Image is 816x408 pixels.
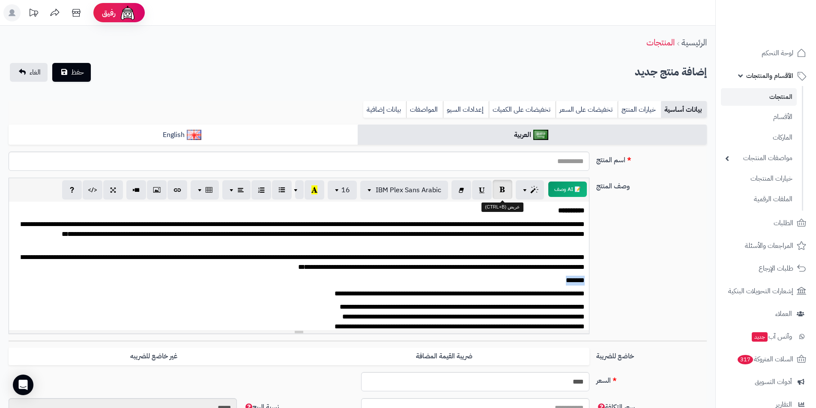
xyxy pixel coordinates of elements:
a: المنتجات [646,36,675,49]
a: المواصفات [406,101,443,118]
img: English [187,130,202,140]
a: خيارات المنتجات [721,170,797,188]
a: طلبات الإرجاع [721,258,811,279]
span: IBM Plex Sans Arabic [376,185,441,195]
button: حفظ [52,63,91,82]
a: الرئيسية [681,36,707,49]
span: أدوات التسويق [755,376,792,388]
span: رفيق [102,8,116,18]
a: تخفيضات على الكميات [489,101,556,118]
div: عريض (CTRL+B) [481,203,523,212]
a: إشعارات التحويلات البنكية [721,281,811,301]
label: ضريبة القيمة المضافة [299,348,589,365]
span: حفظ [71,67,84,77]
a: مواصفات المنتجات [721,149,797,167]
span: لوحة التحكم [762,47,793,59]
div: Open Intercom Messenger [13,375,33,395]
a: الأقسام [721,108,797,126]
span: إشعارات التحويلات البنكية [728,285,793,297]
label: وصف المنتج [593,178,710,191]
a: العربية [358,125,707,146]
span: الغاء [30,67,41,77]
a: أدوات التسويق [721,372,811,392]
a: الطلبات [721,213,811,233]
button: 📝 AI وصف [548,182,587,197]
a: بيانات إضافية [363,101,406,118]
a: وآتس آبجديد [721,326,811,347]
span: جديد [752,332,768,342]
span: 16 [341,185,350,195]
label: غير خاضع للضريبه [9,348,299,365]
a: السلات المتروكة317 [721,349,811,369]
span: الطلبات [774,217,793,229]
a: العملاء [721,304,811,324]
label: خاضع للضريبة [593,348,710,361]
label: اسم المنتج [593,152,710,165]
img: ai-face.png [119,4,136,21]
a: تحديثات المنصة [23,4,44,24]
a: تخفيضات على السعر [556,101,618,118]
span: السلات المتروكة [737,353,793,365]
img: العربية [533,130,548,140]
a: خيارات المنتج [618,101,661,118]
a: المراجعات والأسئلة [721,235,811,256]
a: الملفات الرقمية [721,190,797,208]
a: لوحة التحكم [721,43,811,63]
a: إعدادات السيو [443,101,489,118]
span: وآتس آب [751,331,792,342]
span: الأقسام والمنتجات [746,70,793,82]
h2: إضافة منتج جديد [635,63,707,81]
label: السعر [593,372,710,386]
span: 317 [738,355,753,364]
a: الماركات [721,128,797,147]
a: الغاء [10,63,48,82]
button: 16 [328,181,357,200]
a: المنتجات [721,88,797,106]
a: English [9,125,358,146]
span: طلبات الإرجاع [759,262,793,274]
span: العملاء [775,308,792,320]
span: المراجعات والأسئلة [745,240,793,252]
a: بيانات أساسية [661,101,707,118]
button: IBM Plex Sans Arabic [360,181,448,200]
